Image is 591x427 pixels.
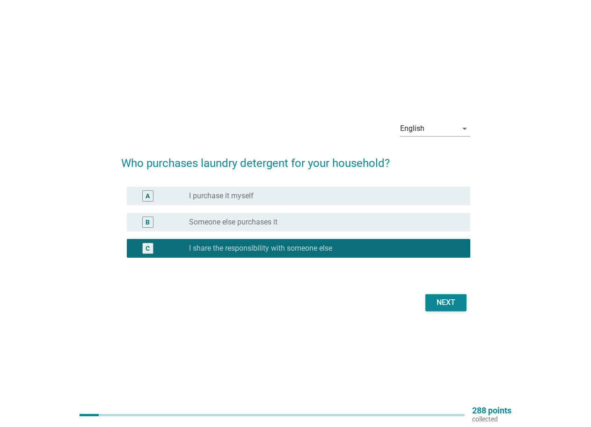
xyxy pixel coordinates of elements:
[189,244,332,253] label: I share the responsibility with someone else
[121,145,470,172] h2: Who purchases laundry detergent for your household?
[189,217,277,227] label: Someone else purchases it
[146,191,150,201] div: A
[146,243,150,253] div: C
[433,297,459,308] div: Next
[400,124,424,133] div: English
[425,294,467,311] button: Next
[459,123,470,134] i: arrow_drop_down
[189,191,254,201] label: I purchase it myself
[146,217,150,227] div: B
[472,415,511,423] p: collected
[472,406,511,415] p: 288 points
